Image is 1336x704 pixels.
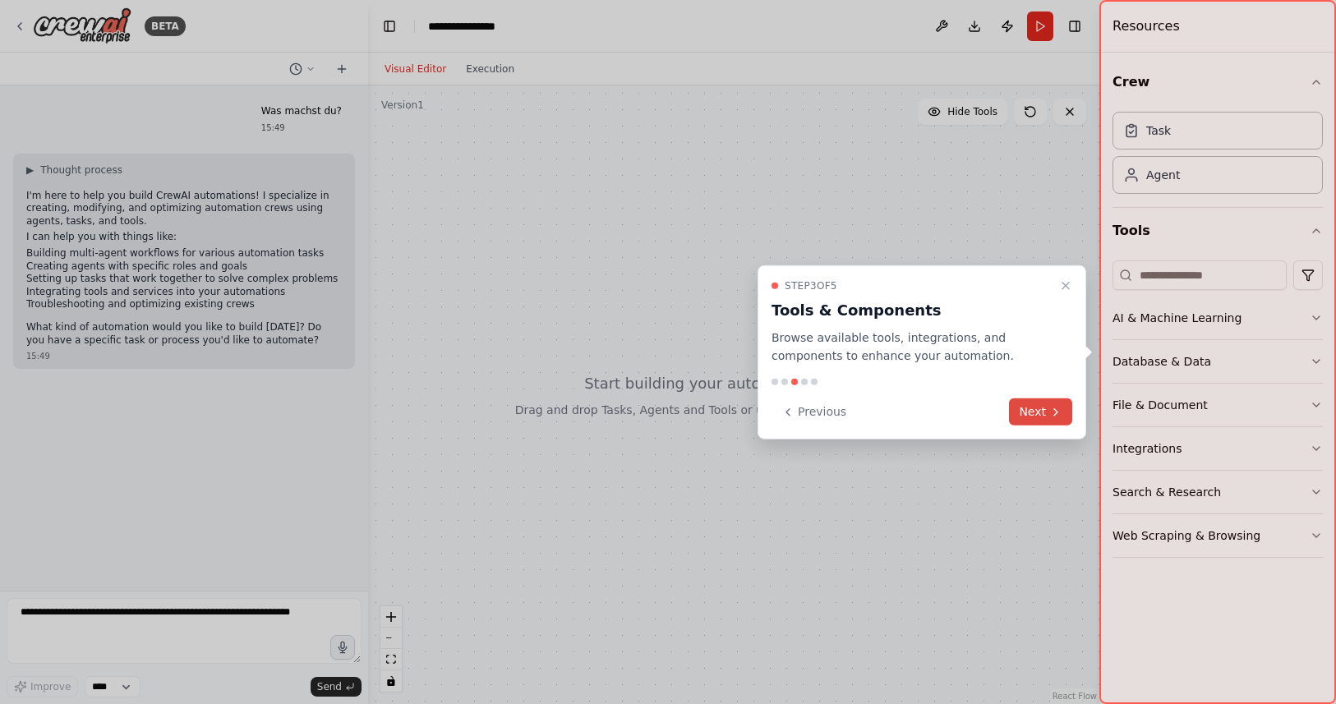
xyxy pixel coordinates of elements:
button: Close walkthrough [1056,275,1076,295]
button: Hide left sidebar [378,15,401,38]
p: Browse available tools, integrations, and components to enhance your automation. [772,328,1053,366]
button: Previous [772,398,856,426]
button: Next [1009,398,1072,426]
h3: Tools & Components [772,298,1053,321]
span: Step 3 of 5 [785,278,837,292]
